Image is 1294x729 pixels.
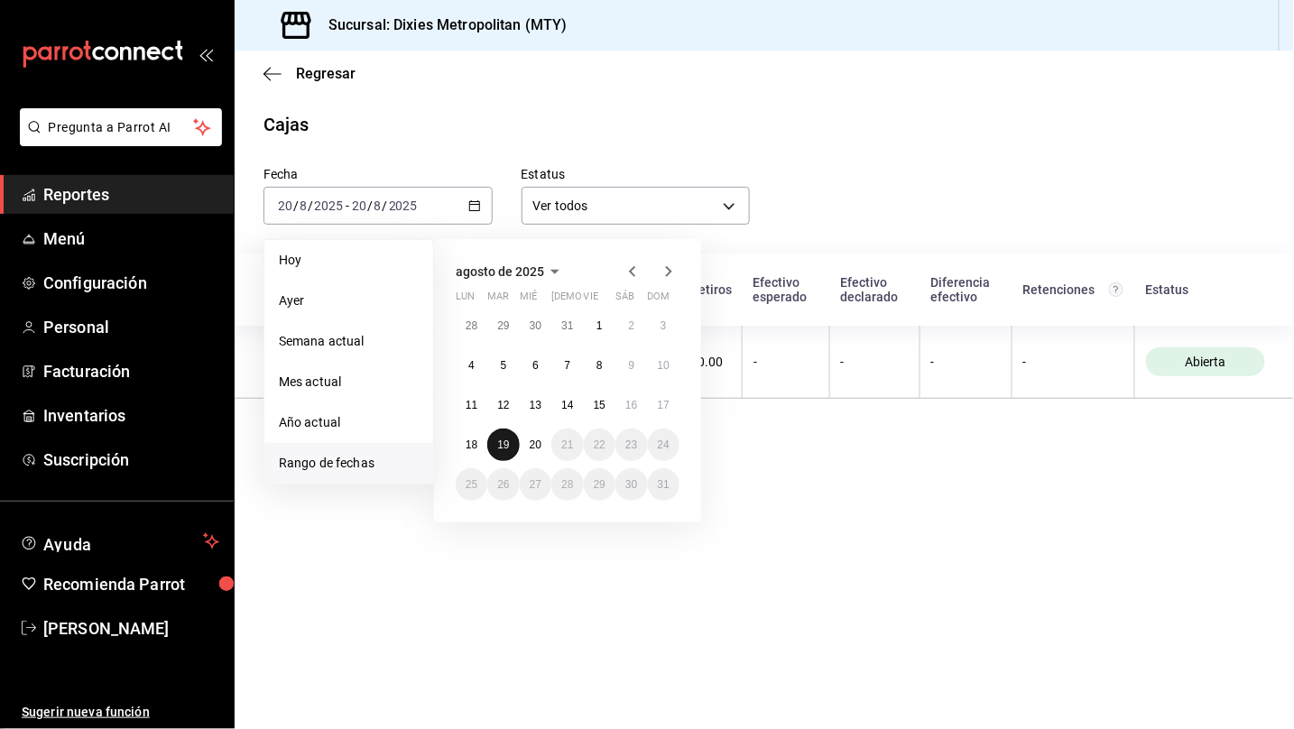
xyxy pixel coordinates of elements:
button: Regresar [263,65,356,82]
span: Menú [43,226,219,251]
input: -- [277,198,293,213]
button: 11 de agosto de 2025 [456,389,487,421]
span: Semana actual [279,332,419,351]
button: 10 de agosto de 2025 [648,349,679,382]
span: Recomienda Parrot [43,572,219,596]
abbr: 30 de julio de 2025 [530,319,541,332]
span: Personal [43,315,219,339]
div: - [841,355,909,369]
abbr: miércoles [520,291,537,309]
div: - [931,355,1001,369]
abbr: 14 de agosto de 2025 [561,399,573,411]
input: -- [299,198,308,213]
span: Año actual [279,413,419,432]
abbr: 6 de agosto de 2025 [532,359,539,372]
span: agosto de 2025 [456,264,544,279]
button: 4 de agosto de 2025 [456,349,487,382]
button: 26 de agosto de 2025 [487,468,519,501]
button: 5 de agosto de 2025 [487,349,519,382]
button: 6 de agosto de 2025 [520,349,551,382]
button: 2 de agosto de 2025 [615,309,647,342]
span: Hoy [279,251,419,270]
button: 15 de agosto de 2025 [584,389,615,421]
input: -- [351,198,367,213]
abbr: 18 de agosto de 2025 [466,438,477,451]
abbr: 2 de agosto de 2025 [628,319,634,332]
div: Retenciones [1022,282,1123,297]
abbr: 12 de agosto de 2025 [497,399,509,411]
div: - [753,355,818,369]
span: Sugerir nueva función [22,703,219,722]
button: 3 de agosto de 2025 [648,309,679,342]
svg: Total de retenciones de propinas registradas [1109,282,1123,297]
abbr: 28 de julio de 2025 [466,319,477,332]
button: 25 de agosto de 2025 [456,468,487,501]
span: Rango de fechas [279,454,419,473]
button: 17 de agosto de 2025 [648,389,679,421]
abbr: 5 de agosto de 2025 [501,359,507,372]
button: 29 de julio de 2025 [487,309,519,342]
div: Estatus [1145,282,1265,297]
div: Cajas [263,111,310,138]
abbr: sábado [615,291,634,309]
abbr: jueves [551,291,658,309]
abbr: 19 de agosto de 2025 [497,438,509,451]
button: 12 de agosto de 2025 [487,389,519,421]
button: 16 de agosto de 2025 [615,389,647,421]
span: Pregunta a Parrot AI [49,118,194,137]
button: 31 de agosto de 2025 [648,468,679,501]
abbr: 15 de agosto de 2025 [594,399,605,411]
span: / [367,198,373,213]
span: Ayer [279,291,419,310]
abbr: domingo [648,291,670,309]
h3: Sucursal: Dixies Metropolitan (MTY) [314,14,568,36]
span: Inventarios [43,403,219,428]
abbr: 17 de agosto de 2025 [658,399,670,411]
abbr: 24 de agosto de 2025 [658,438,670,451]
span: Regresar [296,65,356,82]
button: 20 de agosto de 2025 [520,429,551,461]
label: Estatus [522,169,751,181]
a: Pregunta a Parrot AI [13,131,222,150]
abbr: 9 de agosto de 2025 [628,359,634,372]
div: Diferencia efectivo [930,275,1001,304]
abbr: 13 de agosto de 2025 [530,399,541,411]
abbr: 1 de agosto de 2025 [596,319,603,332]
div: Efectivo esperado [753,275,818,304]
span: Suscripción [43,448,219,472]
abbr: 25 de agosto de 2025 [466,478,477,491]
div: Efectivo declarado [840,275,909,304]
abbr: 29 de julio de 2025 [497,319,509,332]
abbr: 10 de agosto de 2025 [658,359,670,372]
abbr: 23 de agosto de 2025 [625,438,637,451]
button: 14 de agosto de 2025 [551,389,583,421]
abbr: 20 de agosto de 2025 [530,438,541,451]
label: Fecha [263,169,493,181]
span: / [308,198,313,213]
span: Configuración [43,271,219,295]
abbr: 28 de agosto de 2025 [561,478,573,491]
abbr: viernes [584,291,598,309]
button: 19 de agosto de 2025 [487,429,519,461]
span: Reportes [43,182,219,207]
span: [PERSON_NAME] [43,616,219,641]
button: 24 de agosto de 2025 [648,429,679,461]
span: Facturación [43,359,219,383]
abbr: lunes [456,291,475,309]
abbr: 11 de agosto de 2025 [466,399,477,411]
abbr: 3 de agosto de 2025 [661,319,667,332]
abbr: 21 de agosto de 2025 [561,438,573,451]
button: Pregunta a Parrot AI [20,108,222,146]
span: Ayuda [43,531,196,552]
abbr: 22 de agosto de 2025 [594,438,605,451]
span: Abierta [1178,355,1233,369]
button: 13 de agosto de 2025 [520,389,551,421]
abbr: martes [487,291,509,309]
button: 22 de agosto de 2025 [584,429,615,461]
abbr: 29 de agosto de 2025 [594,478,605,491]
span: - [346,198,349,213]
button: 7 de agosto de 2025 [551,349,583,382]
button: 1 de agosto de 2025 [584,309,615,342]
button: 29 de agosto de 2025 [584,468,615,501]
input: ---- [388,198,419,213]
